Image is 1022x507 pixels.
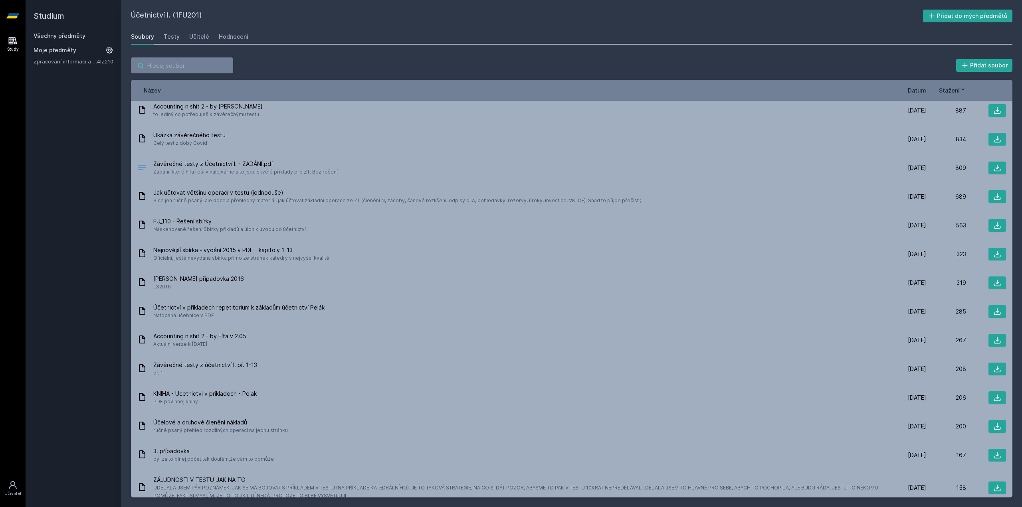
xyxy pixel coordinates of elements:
[153,304,325,312] span: Účetnictví v příkladech repetitorium k základům účetnictví Pelák
[908,365,926,373] span: [DATE]
[153,131,226,139] span: Ukázka závěrečného testu
[153,189,641,197] span: Jak účtovat většinu operací v testu (jednoduše)
[34,57,97,65] a: Zpracování informací a znalostí
[7,46,19,52] div: Study
[908,86,926,95] button: Datum
[153,217,306,225] span: FU_110 - Řešení sbírky
[908,422,926,430] span: [DATE]
[4,491,21,497] div: Uživatel
[131,57,233,73] input: Hledej soubor
[34,32,85,39] a: Všechny předměty
[153,418,288,426] span: Účelové a druhové členění nákladů
[153,254,329,262] span: Oficiální, ještě nevydaná sbírka přímo ze stránek katedry v nejvyšší kvalitě
[137,162,147,174] div: PDF
[908,484,926,492] span: [DATE]
[153,390,257,398] span: KNIHA - Ucetnictvi v prikladech - Pelak
[153,455,274,463] span: byl za to plnej počet,tak doufám,že vám to pomůže
[153,160,338,168] span: Závěrečné testy z Účetnictví I. - ZADÁNÍ.pdf
[926,365,966,373] div: 208
[926,308,966,316] div: 285
[926,164,966,172] div: 809
[926,107,966,114] div: 887
[153,340,246,348] span: Aktuální verze k [DATE]
[926,193,966,201] div: 689
[189,33,209,41] div: Učitelé
[926,336,966,344] div: 267
[189,29,209,45] a: Učitelé
[153,426,288,434] span: ručně psaný přehled rozdílných operací na jednu stránku
[153,225,306,233] span: Naskenované řešení Sbírky příkladů a úloh k úvodu do účetnictví
[153,398,257,406] span: PDF povinnej knihy
[908,107,926,114] span: [DATE]
[153,312,325,320] span: Nafocená učebnice v PDF
[153,361,257,369] span: Závěrečné testy z účetnictví I. př. 1-13
[153,168,338,176] span: Zadání, které Fifa řeší v nalejvárne a to jsou skvělé příklady pro ZT. Bez řešení
[153,447,274,455] span: 3. případovka
[131,29,154,45] a: Soubory
[153,139,226,147] span: Celý test z doby Covid
[164,33,180,41] div: Testy
[153,369,257,377] span: př. 1
[908,336,926,344] span: [DATE]
[908,164,926,172] span: [DATE]
[131,33,154,41] div: Soubory
[908,193,926,201] span: [DATE]
[34,46,76,54] span: Moje předměty
[219,33,248,41] div: Hodnocení
[219,29,248,45] a: Hodnocení
[153,110,263,118] span: to jediný co potřebuješ k závěrečnýmu testu
[908,394,926,402] span: [DATE]
[939,86,960,95] span: Stažení
[153,476,883,484] span: ZÁLUDNOSTI V TESTU_JAK NA TO
[153,103,263,110] span: Accounting n shit 2 - by [PERSON_NAME]
[2,476,24,501] a: Uživatel
[153,283,244,291] span: LS2016
[908,451,926,459] span: [DATE]
[926,451,966,459] div: 167
[908,279,926,287] span: [DATE]
[164,29,180,45] a: Testy
[923,10,1013,22] button: Přidat do mých předmětů
[153,332,246,340] span: Accounting n shit 2 - by Fífa v 2.05
[926,135,966,143] div: 834
[926,484,966,492] div: 158
[144,86,161,95] button: Název
[926,394,966,402] div: 206
[97,58,113,65] a: 4IZ210
[131,10,923,22] h2: Účetnictví I. (1FU201)
[908,135,926,143] span: [DATE]
[926,250,966,258] div: 323
[908,308,926,316] span: [DATE]
[2,32,24,56] a: Study
[908,221,926,229] span: [DATE]
[956,59,1013,72] button: Přidat soubor
[153,197,641,205] span: Sice jen ručně psaný, ale docela přehledný materiál, jak účtovat základní operace ze ZT (členění ...
[926,422,966,430] div: 200
[153,246,329,254] span: Nejnovější sbírka - vydání 2015 v PDF - kapitoly 1-13
[153,275,244,283] span: [PERSON_NAME] případovka 2016
[908,250,926,258] span: [DATE]
[939,86,966,95] button: Stažení
[926,221,966,229] div: 563
[153,484,883,500] span: UDĚLALA JSEM PÁR POZNÁMEK, JAK SE MÁ BOJOVAT S PŘÍKLADEM V TESTU (NA PŘÍKLADĚ KATEDRÁLNÍHO). JE T...
[926,279,966,287] div: 319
